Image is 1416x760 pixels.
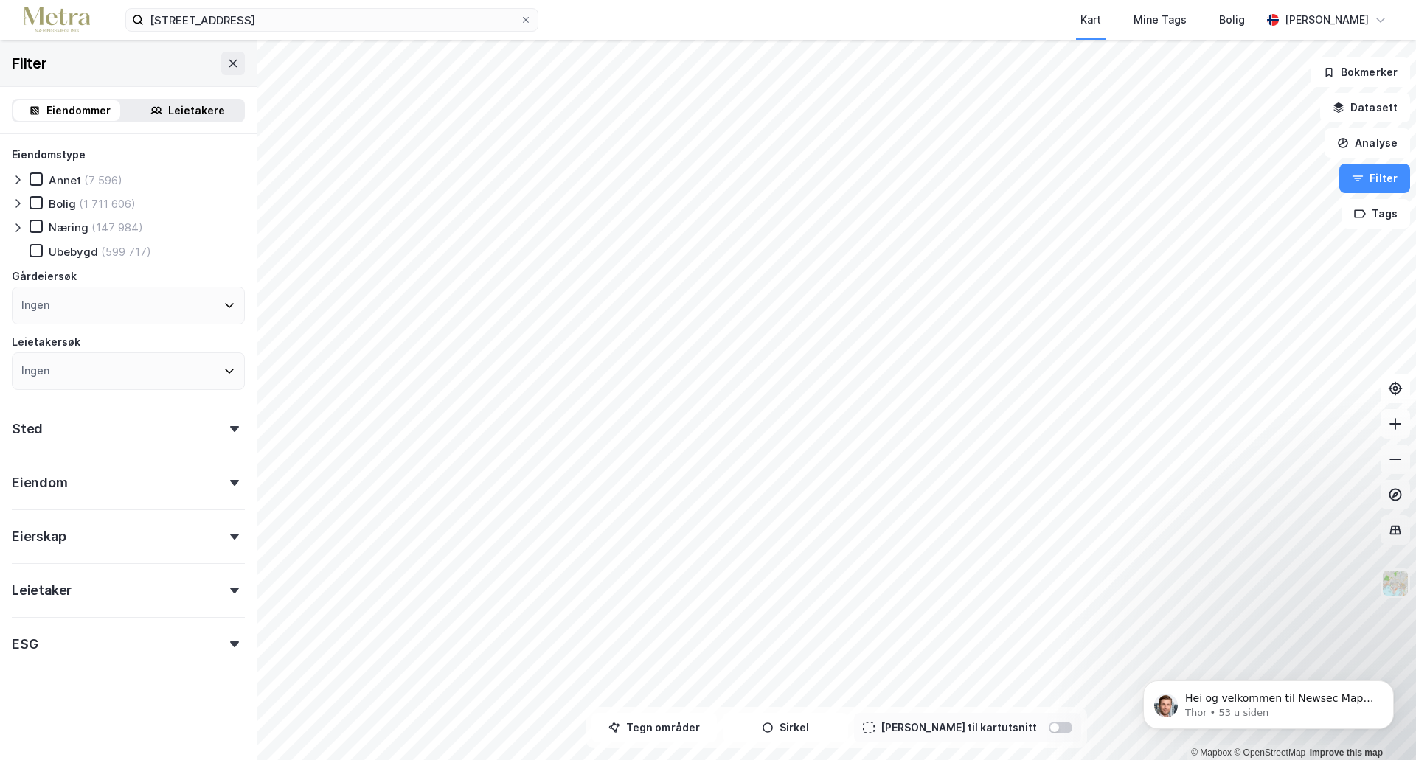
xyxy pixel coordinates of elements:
div: Bolig [49,197,76,211]
div: Eiendom [12,474,68,492]
div: Eierskap [12,528,66,545]
span: Hei og velkommen til Newsec Maps, [PERSON_NAME] 🥳 Om det er du lurer på så kan du enkelt chatte d... [64,43,252,114]
div: ESG [12,635,38,653]
div: [PERSON_NAME] [1285,11,1369,29]
div: (599 717) [101,245,151,259]
div: [PERSON_NAME] til kartutsnitt [881,719,1037,736]
div: Ingen [21,296,49,314]
div: Annet [49,173,81,187]
a: OpenStreetMap [1234,747,1305,758]
button: Analyse [1325,128,1410,158]
div: Kart [1080,11,1101,29]
img: metra-logo.256734c3b2bbffee19d4.png [24,7,90,33]
div: Næring [49,220,88,234]
a: Mapbox [1191,747,1232,758]
p: Message from Thor, sent 53 u siden [64,57,254,70]
div: Eiendomstype [12,146,86,164]
div: Leietaker [12,582,72,599]
div: (7 596) [84,173,122,187]
div: Leietakere [168,102,225,119]
button: Datasett [1320,93,1410,122]
div: (147 984) [91,220,143,234]
input: Søk på adresse, matrikkel, gårdeiere, leietakere eller personer [144,9,520,31]
div: Eiendommer [46,102,111,119]
button: Filter [1339,164,1410,193]
img: Z [1381,569,1409,597]
div: Ubebygd [49,245,98,259]
button: Tags [1342,199,1410,229]
button: Sirkel [723,713,848,742]
a: Improve this map [1310,747,1383,758]
div: Mine Tags [1134,11,1187,29]
button: Bokmerker [1311,57,1410,87]
div: Leietakersøk [12,333,80,351]
div: Gårdeiersøk [12,268,77,285]
div: Filter [12,52,47,75]
div: (1 711 606) [79,197,136,211]
button: Tegn områder [591,713,717,742]
div: Ingen [21,362,49,380]
iframe: Intercom notifications melding [1121,649,1416,753]
div: Sted [12,420,43,438]
div: Bolig [1219,11,1245,29]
